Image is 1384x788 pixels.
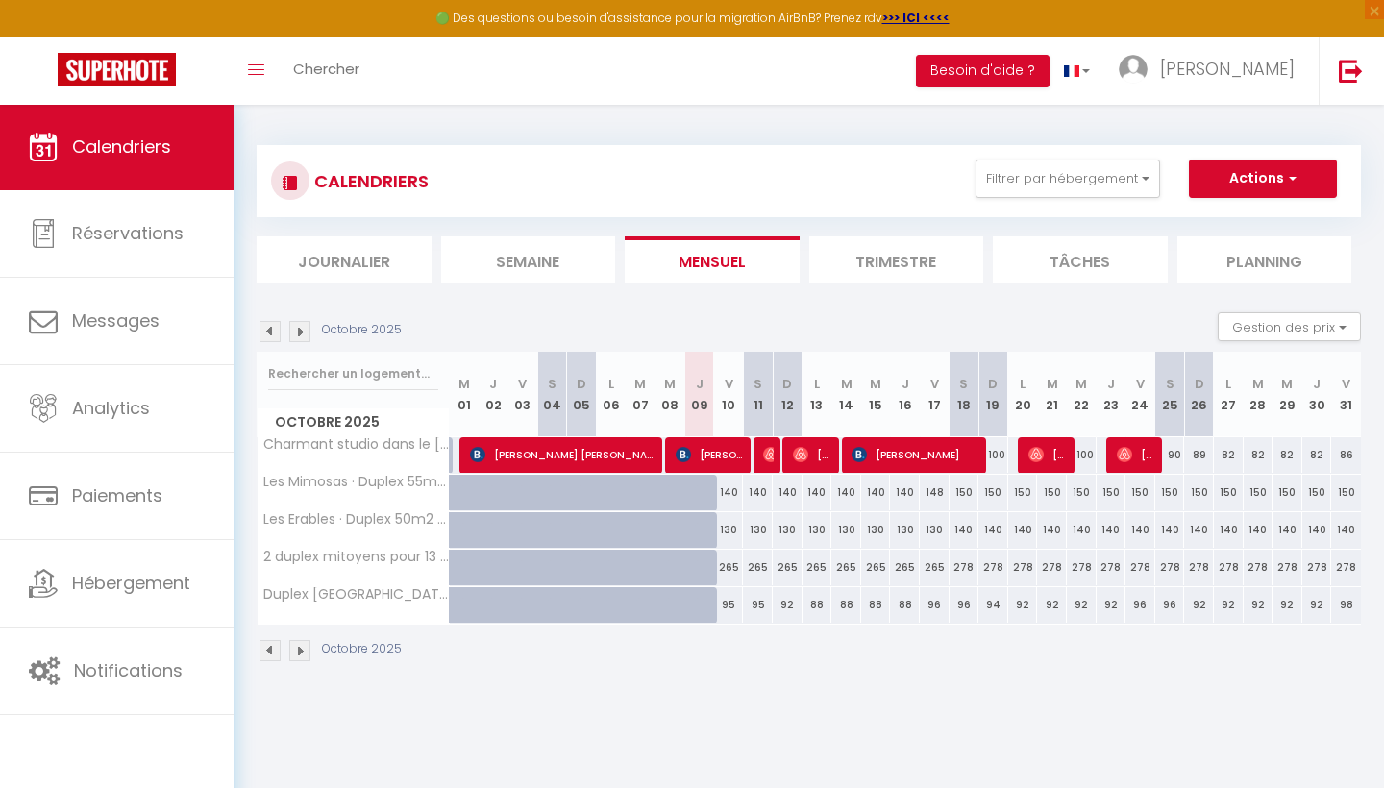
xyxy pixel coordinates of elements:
[1028,436,1068,473] span: [PERSON_NAME]
[72,483,162,507] span: Paiements
[1214,550,1244,585] div: 278
[1155,550,1185,585] div: 278
[1008,475,1038,510] div: 150
[803,587,832,623] div: 88
[1097,352,1126,437] th: 23
[1037,550,1067,585] div: 278
[714,475,744,510] div: 140
[1067,587,1097,623] div: 92
[950,512,979,548] div: 140
[1331,475,1361,510] div: 150
[1214,587,1244,623] div: 92
[1107,375,1115,393] abbr: J
[1302,550,1332,585] div: 278
[1313,375,1321,393] abbr: J
[470,436,658,473] span: [PERSON_NAME] [PERSON_NAME]
[625,236,800,283] li: Mensuel
[882,10,950,26] strong: >>> ICI <<<<
[1155,437,1185,473] div: 90
[293,59,359,79] span: Chercher
[1244,475,1273,510] div: 150
[1037,475,1067,510] div: 150
[725,375,733,393] abbr: V
[870,375,881,393] abbr: M
[831,550,861,585] div: 265
[1097,587,1126,623] div: 92
[814,375,820,393] abbr: L
[322,640,402,658] p: Octobre 2025
[1244,512,1273,548] div: 140
[861,352,891,437] th: 15
[1067,512,1097,548] div: 140
[978,437,1008,473] div: 100
[902,375,909,393] abbr: J
[596,352,626,437] th: 06
[1331,587,1361,623] div: 98
[978,475,1008,510] div: 150
[978,352,1008,437] th: 19
[714,512,744,548] div: 130
[608,375,614,393] abbr: L
[1075,375,1087,393] abbr: M
[890,587,920,623] div: 88
[1037,587,1067,623] div: 92
[1218,312,1361,341] button: Gestion des prix
[1177,236,1352,283] li: Planning
[1273,352,1302,437] th: 29
[1037,352,1067,437] th: 21
[1225,375,1231,393] abbr: L
[260,437,453,452] span: Charmant studio dans le [GEOGRAPHIC_DATA]
[450,352,480,437] th: 01
[978,512,1008,548] div: 140
[1302,587,1332,623] div: 92
[1117,436,1156,473] span: [PERSON_NAME]
[1214,352,1244,437] th: 27
[1037,512,1067,548] div: 140
[72,308,160,332] span: Messages
[743,512,773,548] div: 130
[831,352,861,437] th: 14
[1184,475,1214,510] div: 150
[72,221,184,245] span: Réservations
[976,160,1160,198] button: Filtrer par hébergement
[773,352,803,437] th: 12
[479,352,508,437] th: 02
[714,587,744,623] div: 95
[861,587,891,623] div: 88
[916,55,1050,87] button: Besoin d'aide ?
[890,475,920,510] div: 140
[1047,375,1058,393] abbr: M
[1342,375,1350,393] abbr: V
[1244,550,1273,585] div: 278
[1125,587,1155,623] div: 96
[548,375,556,393] abbr: S
[920,587,950,623] div: 96
[1155,512,1185,548] div: 140
[1281,375,1293,393] abbr: M
[1155,475,1185,510] div: 150
[1184,352,1214,437] th: 26
[988,375,998,393] abbr: D
[831,475,861,510] div: 140
[1244,587,1273,623] div: 92
[978,587,1008,623] div: 94
[1155,587,1185,623] div: 96
[743,587,773,623] div: 95
[1331,437,1361,473] div: 86
[809,236,984,283] li: Trimestre
[518,375,527,393] abbr: V
[634,375,646,393] abbr: M
[1184,437,1214,473] div: 89
[1097,550,1126,585] div: 278
[993,236,1168,283] li: Tâches
[664,375,676,393] abbr: M
[773,587,803,623] div: 92
[803,550,832,585] div: 265
[1008,550,1038,585] div: 278
[1244,352,1273,437] th: 28
[58,53,176,86] img: Super Booking
[841,375,853,393] abbr: M
[959,375,968,393] abbr: S
[458,375,470,393] abbr: M
[258,408,449,436] span: Octobre 2025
